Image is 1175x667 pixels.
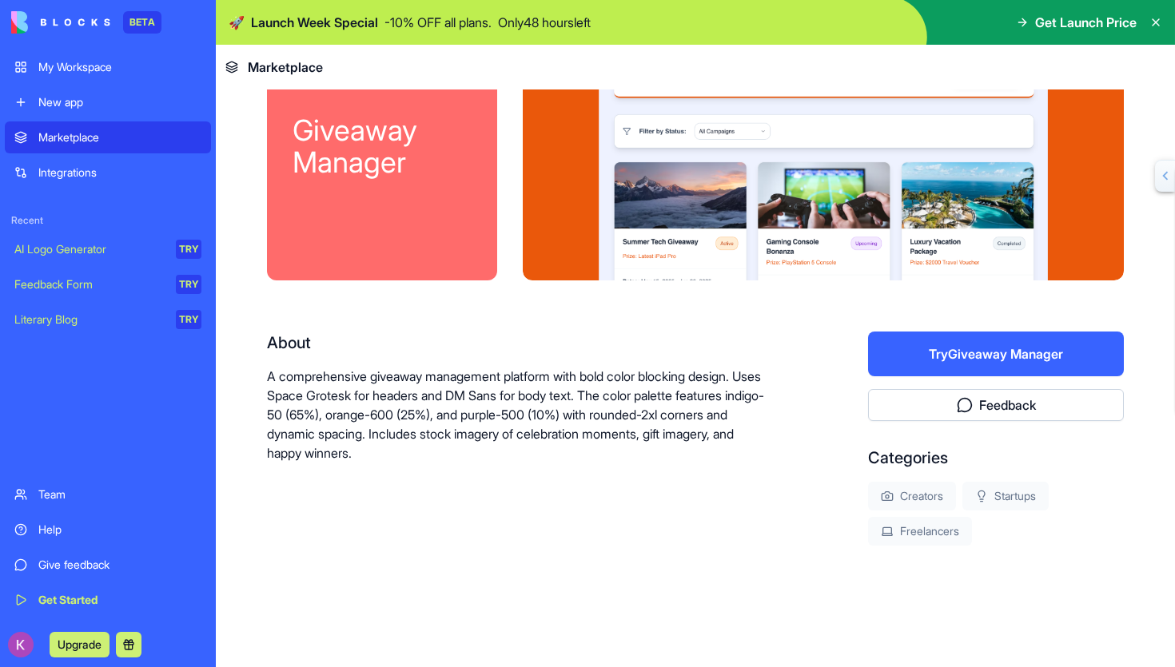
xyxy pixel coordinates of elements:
span: Launch Week Special [251,13,378,32]
div: My Workspace [38,59,201,75]
a: Literary BlogTRY [5,304,211,335]
div: Startups [962,482,1049,510]
button: TryGiveaway Manager [868,332,1124,376]
div: Help [38,522,201,538]
p: A comprehensive giveaway management platform with bold color blocking design. Uses Space Grotesk ... [267,367,766,463]
img: ACg8ocJKQoKcyq1r85kFnswLyXIrEs9Ly16IeA4fIQSTVTzMfoOPMQ=s96-c [8,632,34,657]
div: AI Logo Generator [14,241,165,257]
a: My Workspace [5,51,211,83]
a: Feedback FormTRY [5,268,211,300]
a: Give feedback [5,549,211,581]
a: New app [5,86,211,118]
div: Freelancers [868,517,972,546]
button: Upgrade [50,632,110,657]
div: Give feedback [38,557,201,573]
span: Marketplace [248,58,323,77]
a: Upgrade [50,636,110,652]
div: Literary Blog [14,312,165,328]
div: TRY [176,240,201,259]
a: Marketplace [5,121,211,153]
a: Team [5,478,211,510]
div: New app [38,94,201,110]
button: Feedback [868,389,1124,421]
span: Recent [5,214,211,227]
div: Creators [868,482,956,510]
a: BETA [11,11,161,34]
a: Integrations [5,157,211,189]
span: 🚀 [229,13,245,32]
div: Get Started [38,592,201,608]
div: Marketplace [38,129,201,145]
p: Only 48 hours left [498,13,591,32]
span: Get Launch Price [1035,13,1137,32]
a: AI Logo GeneratorTRY [5,233,211,265]
a: Help [5,514,211,546]
p: - 10 % OFF all plans. [384,13,492,32]
div: TRY [176,310,201,329]
div: Feedback Form [14,276,165,292]
a: Get Started [5,584,211,616]
img: logo [11,11,110,34]
div: Categories [868,447,1124,469]
div: About [267,332,766,354]
div: Team [38,486,201,502]
div: Giveaway Manager [293,114,472,178]
div: BETA [123,11,161,34]
div: TRY [176,275,201,294]
div: Integrations [38,165,201,181]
